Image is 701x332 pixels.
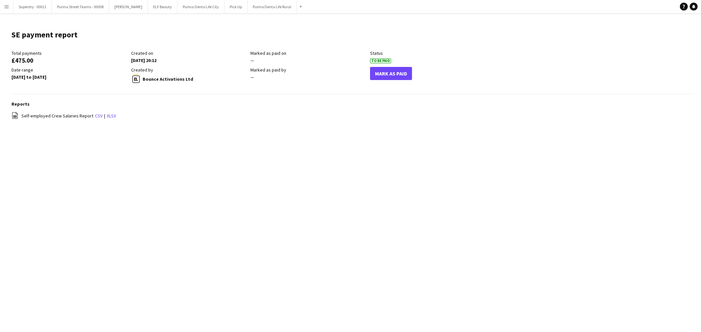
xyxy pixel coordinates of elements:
[131,50,247,56] div: Created on
[12,74,128,80] div: [DATE] to [DATE]
[224,0,247,13] button: Pick Up
[177,0,224,13] button: Purina Denta Life City
[370,67,412,80] button: Mark As Paid
[370,58,391,63] span: To Be Paid
[21,113,93,119] span: Self-employed Crew Salaries Report
[107,113,116,119] a: xlsx
[95,113,103,119] a: csv
[52,0,109,13] button: Purina Street Teams - 00008
[250,67,367,73] div: Marked as paid by
[131,67,247,73] div: Created by
[12,30,78,40] h1: SE payment report
[12,101,694,107] h3: Reports
[131,74,247,84] div: Bounce Activations Ltd
[13,0,52,13] button: Superdry - 00011
[250,57,254,63] span: —
[370,50,486,56] div: Status
[247,0,297,13] button: Purina Denta Life Rural
[109,0,148,13] button: [PERSON_NAME]
[250,74,254,80] span: —
[12,57,128,63] div: £475.00
[12,50,128,56] div: Total payments
[250,50,367,56] div: Marked as paid on
[131,57,247,63] div: [DATE] 20:12
[12,67,128,73] div: Date range
[12,112,694,120] div: |
[148,0,177,13] button: ELF Beauty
